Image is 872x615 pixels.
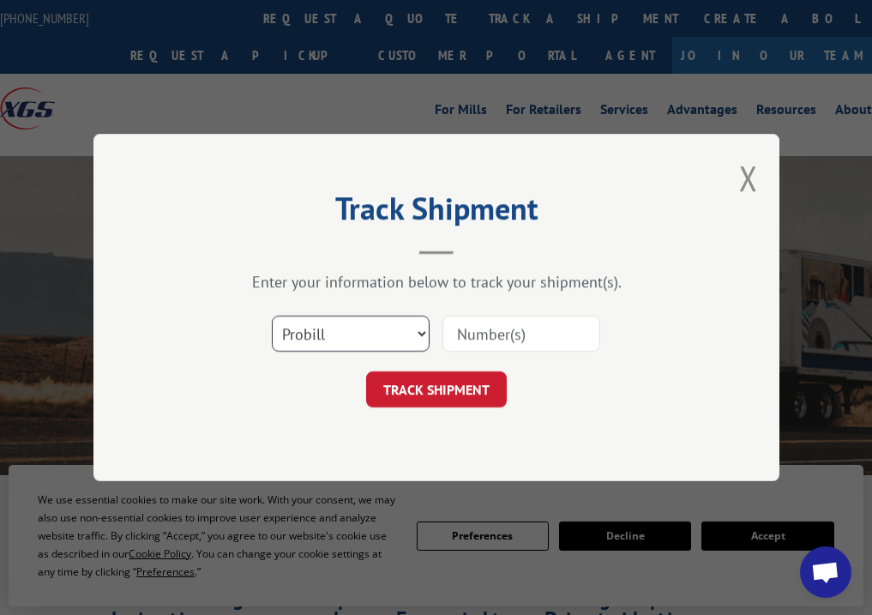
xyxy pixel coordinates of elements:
[179,272,694,292] div: Enter your information below to track your shipment(s).
[179,196,694,229] h2: Track Shipment
[800,546,851,598] div: Open chat
[366,371,507,407] button: TRACK SHIPMENT
[739,155,758,201] button: Close modal
[442,316,600,352] input: Number(s)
